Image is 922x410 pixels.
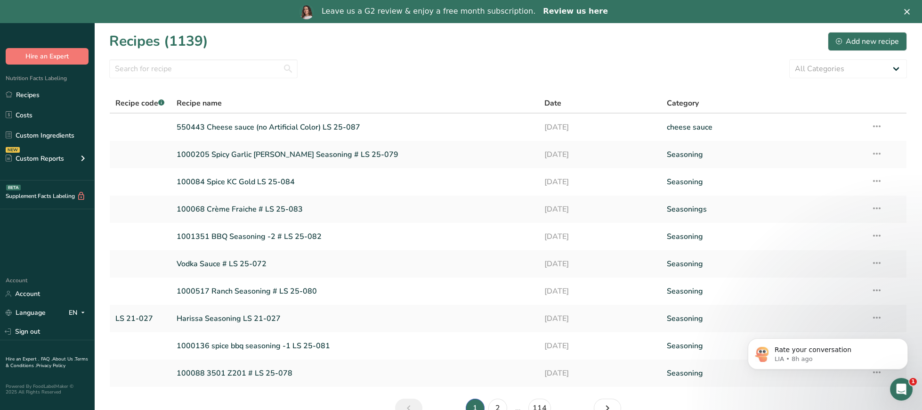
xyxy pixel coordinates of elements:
[667,281,860,301] a: Seasoning
[890,378,913,401] iframe: Intercom live chat
[299,4,314,19] img: Profile image for Reem
[543,7,608,17] a: Review us here
[6,185,21,190] div: BETA
[109,59,298,78] input: Search for recipe
[667,145,860,164] a: Seasoning
[667,172,860,192] a: Seasoning
[544,309,655,328] a: [DATE]
[667,117,860,137] a: cheese sauce
[667,363,860,383] a: Seasoning
[6,147,20,153] div: NEW
[177,309,533,328] a: Harissa Seasoning LS 21-027
[109,31,208,52] h1: Recipes (1139)
[909,378,917,385] span: 1
[322,7,535,16] div: Leave us a G2 review & enjoy a free month subscription.
[544,117,655,137] a: [DATE]
[544,281,655,301] a: [DATE]
[544,254,655,274] a: [DATE]
[177,281,533,301] a: 1000517 Ranch Seasoning # LS 25-080
[544,336,655,356] a: [DATE]
[667,309,860,328] a: Seasoning
[36,362,65,369] a: Privacy Policy
[667,199,860,219] a: Seasonings
[177,172,533,192] a: 100084 Spice KC Gold LS 25-084
[6,356,88,369] a: Terms & Conditions .
[6,384,89,395] div: Powered By FoodLabelMaker © 2025 All Rights Reserved
[6,304,46,321] a: Language
[828,32,907,51] button: Add new recipe
[544,172,655,192] a: [DATE]
[69,307,89,319] div: EN
[667,336,860,356] a: Seasoning
[544,199,655,219] a: [DATE]
[177,117,533,137] a: 550443 Cheese sauce (no Artificial Color) LS 25-087
[734,319,922,385] iframe: Intercom notifications message
[667,227,860,246] a: Seasoning
[177,254,533,274] a: Vodka Sauce # LS 25-072
[177,363,533,383] a: 100088 3501 Z201 # LS 25-078
[41,356,52,362] a: FAQ .
[177,98,222,109] span: Recipe name
[6,154,64,164] div: Custom Reports
[177,145,533,164] a: 1000205 Spicy Garlic [PERSON_NAME] Seasoning # LS 25-079
[904,8,914,14] div: Close
[177,336,533,356] a: 1000136 spice bbq seasoning -1 LS 25-081
[667,254,860,274] a: Seasoning
[177,227,533,246] a: 1001351 BBQ Seasoning -2 # LS 25-082
[115,309,165,328] a: LS 21-027
[52,356,75,362] a: About Us .
[6,48,89,65] button: Hire an Expert
[836,36,899,47] div: Add new recipe
[544,98,561,109] span: Date
[6,356,39,362] a: Hire an Expert .
[544,363,655,383] a: [DATE]
[115,98,164,108] span: Recipe code
[544,227,655,246] a: [DATE]
[544,145,655,164] a: [DATE]
[177,199,533,219] a: 100068 Crème Fraiche # LS 25-083
[667,98,699,109] span: Category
